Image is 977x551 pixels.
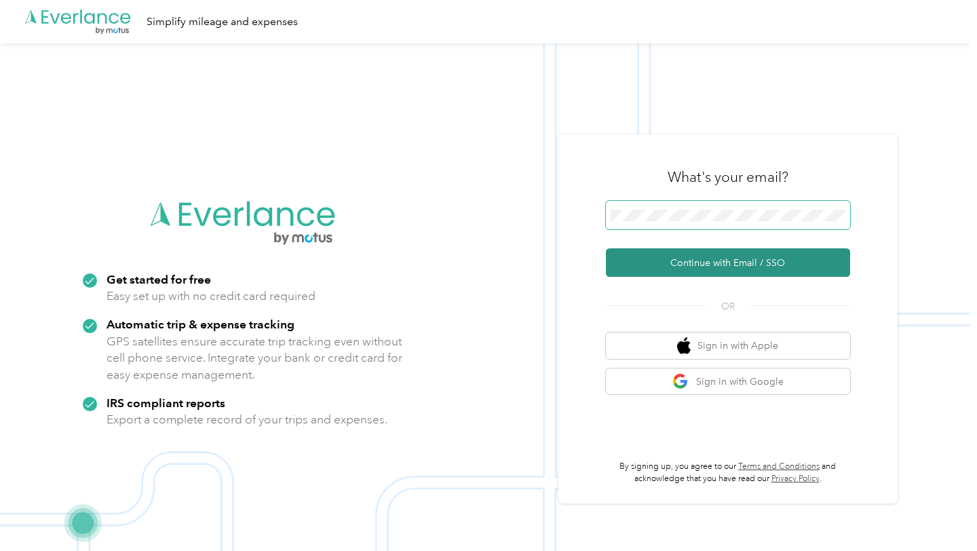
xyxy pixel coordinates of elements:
[668,168,788,187] h3: What's your email?
[147,14,298,31] div: Simplify mileage and expenses
[738,461,820,472] a: Terms and Conditions
[704,299,752,313] span: OR
[677,337,691,354] img: apple logo
[606,461,850,484] p: By signing up, you agree to our and acknowledge that you have read our .
[107,396,225,410] strong: IRS compliant reports
[606,332,850,359] button: apple logoSign in with Apple
[672,373,689,390] img: google logo
[771,474,820,484] a: Privacy Policy
[107,288,315,305] p: Easy set up with no credit card required
[606,368,850,395] button: google logoSign in with Google
[107,333,403,383] p: GPS satellites ensure accurate trip tracking even without cell phone service. Integrate your bank...
[107,317,294,331] strong: Automatic trip & expense tracking
[606,248,850,277] button: Continue with Email / SSO
[107,411,387,428] p: Export a complete record of your trips and expenses.
[107,272,211,286] strong: Get started for free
